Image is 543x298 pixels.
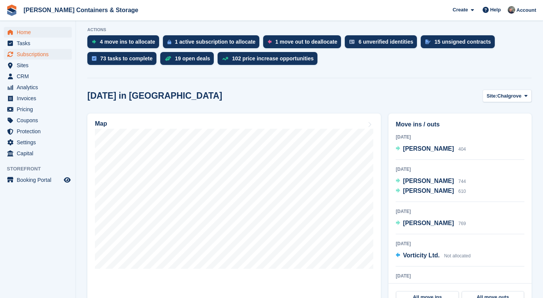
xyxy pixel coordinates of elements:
img: move_ins_to_allocate_icon-fdf77a2bb77ea45bf5b3d319d69a93e2d87916cf1d5bf7949dd705db3b84f3ca.svg [92,39,96,44]
span: 769 [458,221,466,226]
a: 1 move out to deallocate [263,35,345,52]
div: 1 active subscription to allocate [175,39,256,45]
img: Adam Greenhalgh [508,6,515,14]
span: Booking Portal [17,175,62,185]
img: verify_identity-adf6edd0f0f0b5bbfe63781bf79b02c33cf7c696d77639b501bdc392416b5a36.svg [349,39,355,44]
a: menu [4,82,72,93]
span: Sites [17,60,62,71]
div: [DATE] [396,240,524,247]
a: [PERSON_NAME] 404 [396,144,466,154]
span: [PERSON_NAME] [403,178,454,184]
p: ACTIONS [87,27,532,32]
img: task-75834270c22a3079a89374b754ae025e5fb1db73e45f91037f5363f120a921f8.svg [92,56,96,61]
a: 102 price increase opportunities [218,52,321,69]
img: active_subscription_to_allocate_icon-d502201f5373d7db506a760aba3b589e785aa758c864c3986d89f69b8ff3... [167,39,171,44]
a: menu [4,104,72,115]
span: Help [490,6,501,14]
span: Not allocated [444,253,470,259]
span: Account [516,6,536,14]
a: menu [4,175,72,185]
a: menu [4,137,72,148]
a: Preview store [63,175,72,184]
img: contract_signature_icon-13c848040528278c33f63329250d36e43548de30e8caae1d1a13099fd9432cc5.svg [425,39,431,44]
span: Capital [17,148,62,159]
span: Site: [487,92,497,100]
span: Analytics [17,82,62,93]
a: [PERSON_NAME] 769 [396,219,466,229]
span: Subscriptions [17,49,62,60]
span: 610 [458,189,466,194]
a: 19 open deals [160,52,218,69]
h2: Move ins / outs [396,120,524,129]
span: [PERSON_NAME] [403,188,454,194]
button: Site: Chalgrove [483,90,532,102]
span: CRM [17,71,62,82]
span: Coupons [17,115,62,126]
a: menu [4,49,72,60]
a: menu [4,93,72,104]
span: Create [453,6,468,14]
div: 1 move out to deallocate [275,39,337,45]
img: price_increase_opportunities-93ffe204e8149a01c8c9dc8f82e8f89637d9d84a8eef4429ea346261dce0b2c0.svg [222,57,228,60]
span: 744 [458,179,466,184]
img: stora-icon-8386f47178a22dfd0bd8f6a31ec36ba5ce8667c1dd55bd0f319d3a0aa187defe.svg [6,5,17,16]
a: menu [4,126,72,137]
span: Storefront [7,165,76,173]
a: [PERSON_NAME] Containers & Storage [21,4,141,16]
a: Vorticity Ltd. Not allocated [396,251,470,261]
div: 4 move ins to allocate [100,39,155,45]
img: move_outs_to_deallocate_icon-f764333ba52eb49d3ac5e1228854f67142a1ed5810a6f6cc68b1a99e826820c5.svg [268,39,271,44]
a: menu [4,148,72,159]
div: 102 price increase opportunities [232,55,314,61]
span: Home [17,27,62,38]
a: 6 unverified identities [345,35,421,52]
div: 19 open deals [175,55,210,61]
a: 73 tasks to complete [87,52,160,69]
a: 4 move ins to allocate [87,35,163,52]
h2: [DATE] in [GEOGRAPHIC_DATA] [87,91,222,101]
a: menu [4,27,72,38]
a: menu [4,71,72,82]
span: Protection [17,126,62,137]
div: [DATE] [396,273,524,279]
a: menu [4,60,72,71]
span: Vorticity Ltd. [403,252,440,259]
a: [PERSON_NAME] 744 [396,177,466,186]
h2: Map [95,120,107,127]
span: Pricing [17,104,62,115]
a: menu [4,38,72,49]
div: [DATE] [396,134,524,140]
span: [PERSON_NAME] [403,220,454,226]
div: 73 tasks to complete [100,55,153,61]
a: 1 active subscription to allocate [163,35,263,52]
span: Tasks [17,38,62,49]
a: 15 unsigned contracts [421,35,499,52]
span: [PERSON_NAME] [403,145,454,152]
img: deal-1b604bf984904fb50ccaf53a9ad4b4a5d6e5aea283cecdc64d6e3604feb123c2.svg [165,56,171,61]
div: [DATE] [396,208,524,215]
span: Settings [17,137,62,148]
div: 6 unverified identities [358,39,413,45]
span: 404 [458,147,466,152]
a: menu [4,115,72,126]
div: 15 unsigned contracts [434,39,491,45]
a: [PERSON_NAME] 610 [396,186,466,196]
span: Invoices [17,93,62,104]
div: [DATE] [396,166,524,173]
span: Chalgrove [497,92,522,100]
